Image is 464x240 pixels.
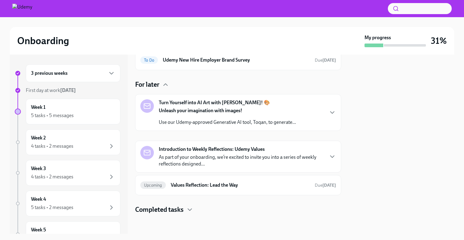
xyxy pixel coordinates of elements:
span: First day at work [26,87,76,93]
div: 5 tasks • 5 messages [31,112,74,119]
h4: Completed tasks [135,205,184,214]
h6: Week 2 [31,135,46,141]
div: 4 tasks • 2 messages [31,143,73,150]
a: To DoUdemy New Hire Employer Brand SurveyDue[DATE] [140,55,336,65]
a: Week 34 tasks • 2 messages [15,160,120,186]
strong: Unleash your imagination with images! [159,108,242,113]
h6: Week 5 [31,227,46,233]
h4: For later [135,80,159,89]
div: 4 tasks • 2 messages [31,173,73,180]
strong: Introduction to Weekly Reflections: Udemy Values [159,146,265,153]
a: Week 24 tasks • 2 messages [15,129,120,155]
p: As part of your onboarding, we’re excited to invite you into a series of weekly reflections desig... [159,154,324,167]
h6: Udemy New Hire Employer Brand Survey [163,57,310,63]
h3: 31% [431,35,447,46]
span: To Do [140,58,158,63]
strong: My progress [365,34,391,41]
a: UpcomingValues Reflection: Lead the WayDue[DATE] [140,180,336,190]
h2: Onboarding [17,35,69,47]
div: For later [135,80,341,89]
strong: Turn Yourself into AI Art with [PERSON_NAME]! 🎨 [159,99,270,106]
h6: 3 previous weeks [31,70,68,77]
span: August 18th, 2025 10:00 [315,182,336,188]
span: Due [315,58,336,63]
h6: Week 4 [31,196,46,203]
h6: Values Reflection: Lead the Way [171,182,310,189]
a: First day at work[DATE] [15,87,120,94]
div: 5 tasks • 2 messages [31,204,73,211]
a: Week 15 tasks • 5 messages [15,99,120,124]
strong: [DATE] [322,58,336,63]
h6: Week 1 [31,104,45,111]
div: Completed tasks [135,205,341,214]
img: Udemy [12,4,32,13]
a: Week 45 tasks • 2 messages [15,191,120,216]
strong: [DATE] [60,87,76,93]
span: Due [315,183,336,188]
h6: Week 3 [31,165,46,172]
strong: [DATE] [322,183,336,188]
span: August 16th, 2025 10:00 [315,57,336,63]
div: 3 previous weeks [26,64,120,82]
p: Use our Udemy-approved Generative AI tool, Toqan, to generate... [159,119,296,126]
span: Upcoming [140,183,166,188]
